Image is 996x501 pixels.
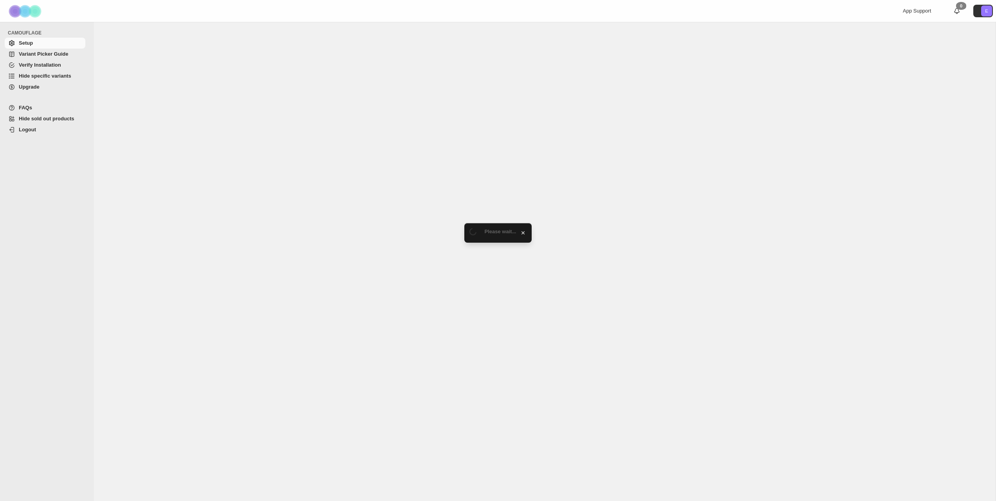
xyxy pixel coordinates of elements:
span: Setup [19,40,33,46]
text: E [985,9,988,13]
span: Logout [19,127,36,133]
a: Upgrade [5,82,85,93]
a: Verify Installation [5,60,85,71]
a: FAQs [5,102,85,113]
span: CAMOUFLAGE [8,30,88,36]
div: 0 [956,2,966,10]
a: Hide specific variants [5,71,85,82]
span: FAQs [19,105,32,111]
span: Verify Installation [19,62,61,68]
img: Camouflage [6,0,45,22]
a: Hide sold out products [5,113,85,124]
span: Please wait... [485,229,516,234]
button: Avatar with initials E [973,5,993,17]
span: App Support [903,8,931,14]
a: Variant Picker Guide [5,49,85,60]
span: Avatar with initials E [981,5,992,16]
a: Setup [5,38,85,49]
a: Logout [5,124,85,135]
span: Upgrade [19,84,40,90]
span: Hide specific variants [19,73,71,79]
span: Variant Picker Guide [19,51,68,57]
span: Hide sold out products [19,116,74,122]
a: 0 [953,7,961,15]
